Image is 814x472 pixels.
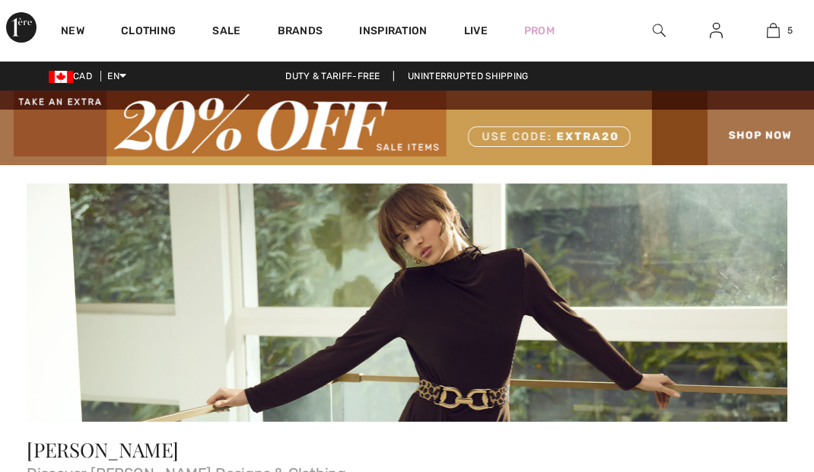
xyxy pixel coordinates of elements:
[710,21,723,40] img: My Info
[6,12,37,43] img: 1ère Avenue
[61,24,84,40] a: New
[278,24,323,40] a: Brands
[746,21,801,40] a: 5
[49,71,73,83] img: Canadian Dollar
[698,21,735,40] a: Sign In
[27,436,179,463] span: [PERSON_NAME]
[121,24,176,40] a: Clothing
[27,183,787,422] img: Frank Lyman - Canada | Shop Frank Lyman Clothing Online at 1ère Avenue
[107,71,126,81] span: EN
[49,71,98,81] span: CAD
[464,23,488,39] a: Live
[524,23,555,39] a: Prom
[359,24,427,40] span: Inspiration
[787,24,793,37] span: 5
[653,21,666,40] img: search the website
[767,21,780,40] img: My Bag
[212,24,240,40] a: Sale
